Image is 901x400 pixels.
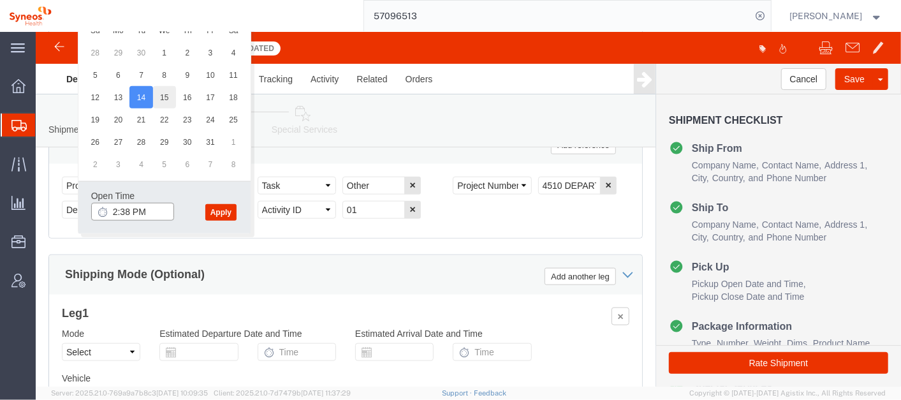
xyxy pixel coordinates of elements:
[789,8,884,24] button: [PERSON_NAME]
[51,389,208,397] span: Server: 2025.21.0-769a9a7b8c3
[156,389,208,397] span: [DATE] 10:09:35
[214,389,351,397] span: Client: 2025.21.0-7d7479b
[689,388,886,399] span: Copyright © [DATE]-[DATE] Agistix Inc., All Rights Reserved
[474,389,506,397] a: Feedback
[364,1,752,31] input: Search for shipment number, reference number
[36,32,901,387] iframe: FS Legacy Container
[790,9,863,23] span: Julie Ryan
[301,389,351,397] span: [DATE] 11:37:29
[9,6,52,26] img: logo
[442,389,474,397] a: Support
